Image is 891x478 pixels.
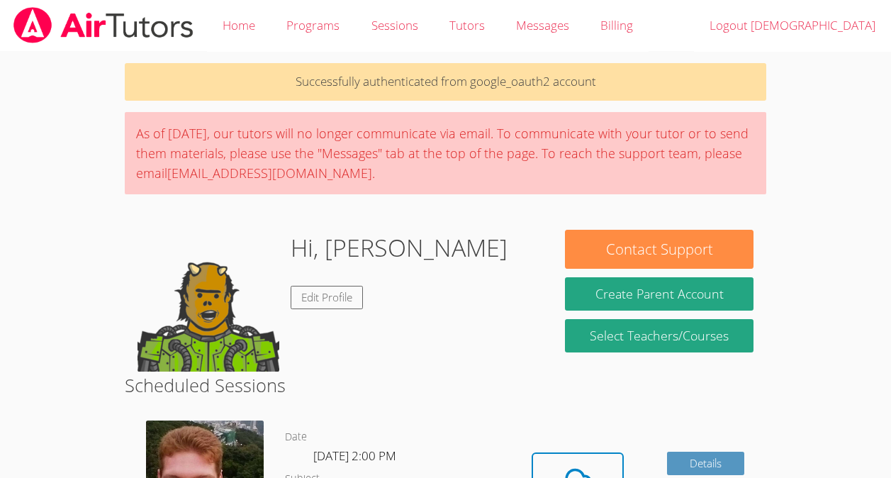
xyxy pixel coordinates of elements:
[12,7,195,43] img: airtutors_banner-c4298cdbf04f3fff15de1276eac7730deb9818008684d7c2e4769d2f7ddbe033.png
[125,372,766,399] h2: Scheduled Sessions
[138,230,279,372] img: default.png
[565,319,753,352] a: Select Teachers/Courses
[125,112,766,194] div: As of [DATE], our tutors will no longer communicate via email. To communicate with your tutor or ...
[125,63,766,101] p: Successfully authenticated from google_oauth2 account
[291,230,508,266] h1: Hi, [PERSON_NAME]
[291,286,363,309] a: Edit Profile
[516,17,569,33] span: Messages
[313,448,396,464] span: [DATE] 2:00 PM
[285,428,307,446] dt: Date
[667,452,745,475] a: Details
[565,277,753,311] button: Create Parent Account
[565,230,753,269] button: Contact Support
